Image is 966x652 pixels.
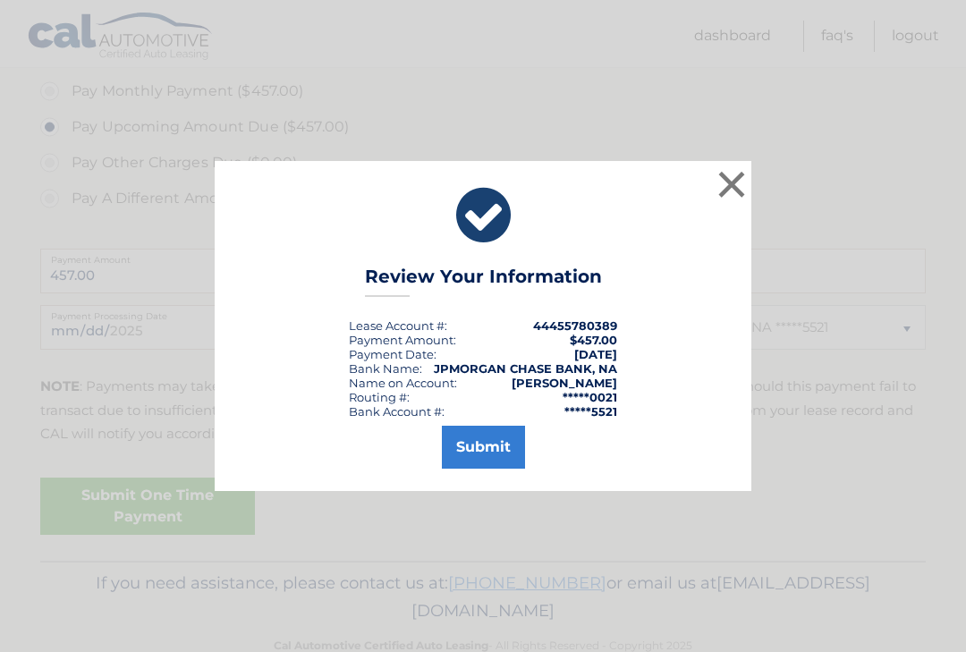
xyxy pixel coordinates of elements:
[533,318,617,333] strong: 44455780389
[349,347,436,361] div: :
[349,333,456,347] div: Payment Amount:
[349,376,457,390] div: Name on Account:
[512,376,617,390] strong: [PERSON_NAME]
[714,166,750,202] button: ×
[349,361,422,376] div: Bank Name:
[570,333,617,347] span: $457.00
[574,347,617,361] span: [DATE]
[365,266,602,297] h3: Review Your Information
[434,361,617,376] strong: JPMORGAN CHASE BANK, NA
[349,347,434,361] span: Payment Date
[349,390,410,404] div: Routing #:
[442,426,525,469] button: Submit
[349,318,447,333] div: Lease Account #:
[349,404,445,419] div: Bank Account #:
